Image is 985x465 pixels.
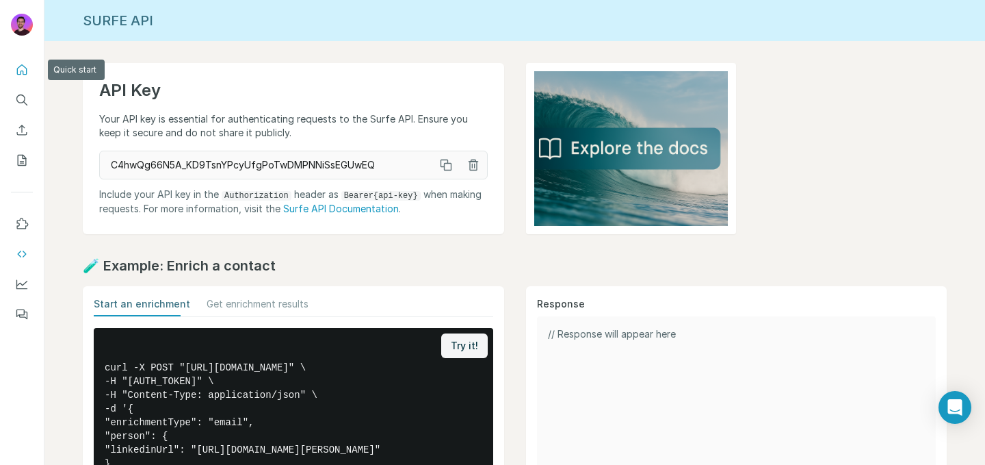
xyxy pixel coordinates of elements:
h3: Response [537,297,936,311]
a: Surfe API Documentation [283,203,399,214]
button: Enrich CSV [11,118,33,142]
button: Get enrichment results [207,297,308,316]
code: Bearer {api-key} [341,191,421,201]
button: Start an enrichment [94,297,190,316]
button: Search [11,88,33,112]
div: Open Intercom Messenger [938,391,971,424]
button: Feedback [11,302,33,327]
button: Use Surfe on LinkedIn [11,212,33,236]
button: Try it! [441,334,488,358]
button: Use Surfe API [11,242,33,266]
h1: API Key [99,79,488,101]
span: Try it! [451,339,478,353]
p: Include your API key in the header as when making requests. For more information, visit the . [99,188,488,216]
h2: 🧪 Example: Enrich a contact [83,256,947,275]
button: Dashboard [11,272,33,297]
button: Quick start [11,58,33,82]
p: Your API key is essential for authenticating requests to the Surfe API. Ensure you keep it secure... [99,112,488,140]
span: C4hwQg66N5A_KD9TsnYPcyUfgPoTwDMPNNiSsEGUwEQ [100,153,432,177]
button: My lists [11,148,33,173]
div: Surfe API [44,11,985,30]
code: Authorization [222,191,291,201]
img: Avatar [11,14,33,36]
span: // Response will appear here [548,328,676,340]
